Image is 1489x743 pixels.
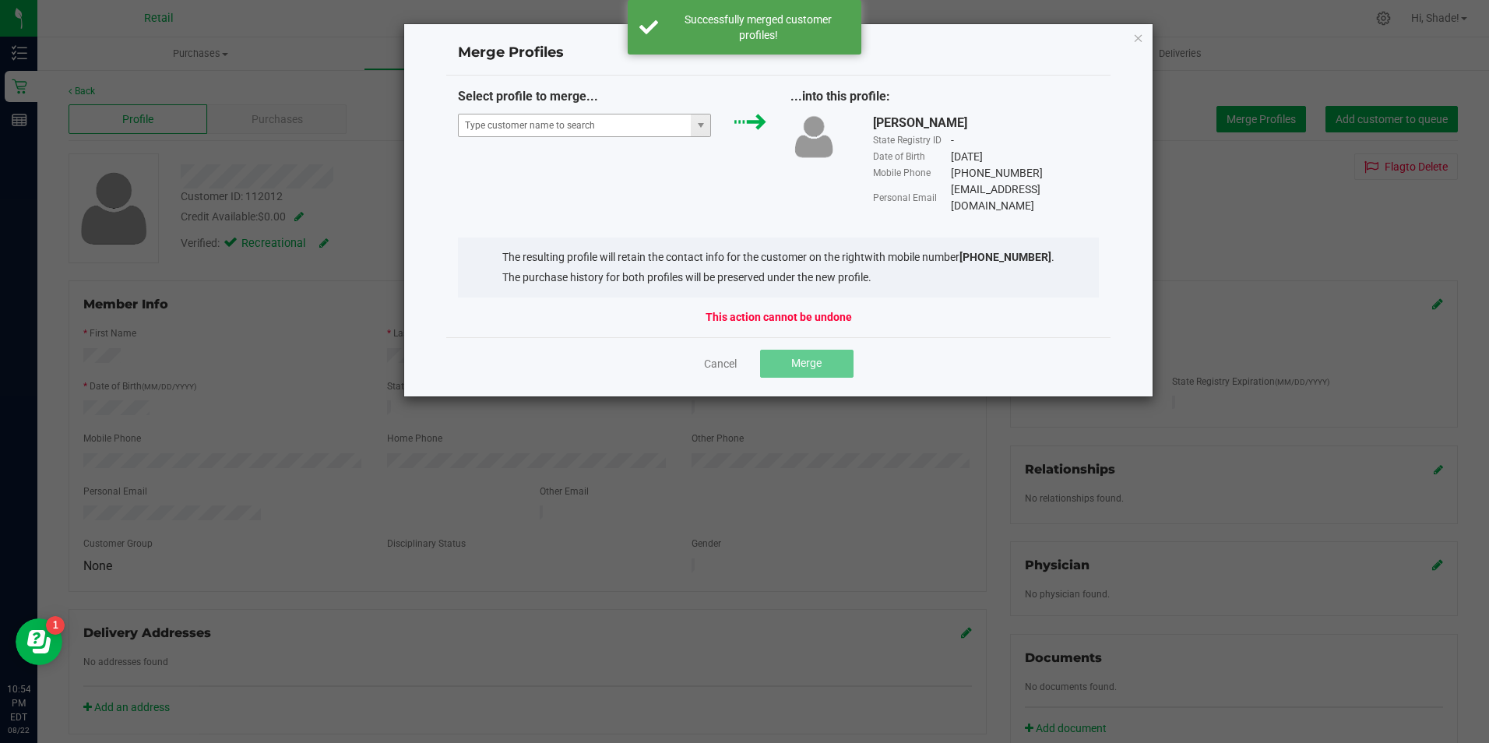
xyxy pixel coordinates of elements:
span: Merge [791,357,822,369]
div: [PERSON_NAME] [873,114,967,132]
span: Select profile to merge... [458,89,598,104]
span: with mobile number . [864,251,1054,263]
a: Cancel [704,356,737,371]
h4: Merge Profiles [458,43,1100,63]
input: NO DATA FOUND [459,114,692,136]
div: - [951,132,954,149]
div: Mobile Phone [873,166,951,180]
div: [DATE] [951,149,983,165]
button: Close [1133,28,1144,47]
img: green_arrow.svg [734,114,766,130]
img: user-icon.png [790,114,837,160]
li: The resulting profile will retain the contact info for the customer on the right [502,249,1054,266]
strong: [PHONE_NUMBER] [959,251,1051,263]
button: Merge [760,350,854,378]
li: The purchase history for both profiles will be preserved under the new profile. [502,269,1054,286]
strong: This action cannot be undone [706,309,852,326]
div: Date of Birth [873,150,951,164]
span: ...into this profile: [790,89,890,104]
div: Successfully merged customer profiles! [667,12,850,43]
iframe: Resource center unread badge [46,616,65,635]
div: State Registry ID [873,133,951,147]
div: [PHONE_NUMBER] [951,165,1043,181]
iframe: Resource center [16,618,62,665]
div: [EMAIL_ADDRESS][DOMAIN_NAME] [951,181,1099,214]
div: Personal Email [873,191,951,205]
